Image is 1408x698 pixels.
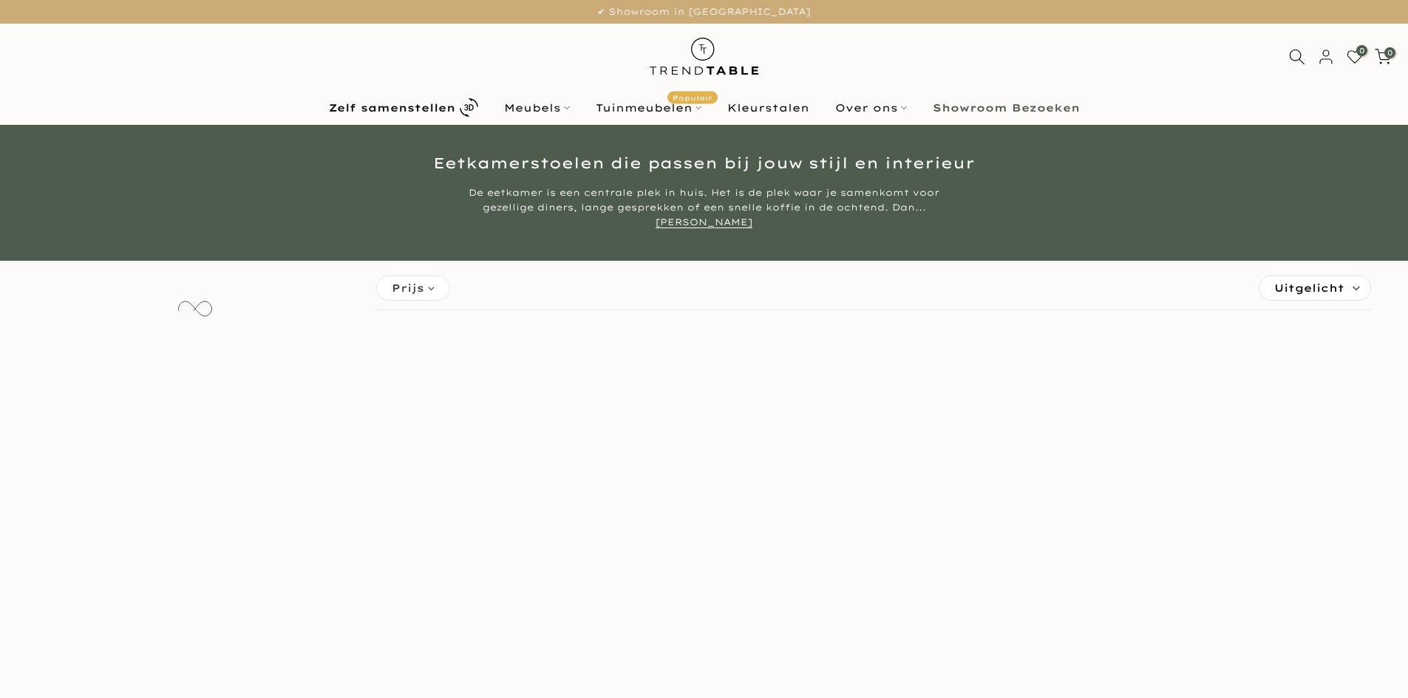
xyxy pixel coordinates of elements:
[272,156,1137,171] h1: Eetkamerstoelen die passen bij jouw stijl en interieur
[427,185,982,230] div: De eetkamer is een centrale plek in huis. Het is de plek waar je samenkomt voor gezellige diners,...
[1274,276,1344,300] span: Uitgelicht
[656,216,752,228] a: [PERSON_NAME]
[18,4,1390,20] p: ✔ Showroom in [GEOGRAPHIC_DATA]
[1347,49,1363,65] a: 0
[919,99,1092,117] a: Showroom Bezoeken
[933,103,1080,113] b: Showroom Bezoeken
[639,24,769,89] img: trend-table
[1356,45,1367,56] span: 0
[582,99,714,117] a: TuinmeubelenPopulair
[392,280,424,296] span: Prijs
[1375,49,1391,65] a: 0
[822,99,919,117] a: Over ons
[316,95,491,120] a: Zelf samenstellen
[714,99,822,117] a: Kleurstalen
[329,103,455,113] b: Zelf samenstellen
[1259,276,1370,300] label: Sorteren:Uitgelicht
[491,99,582,117] a: Meubels
[1384,47,1395,58] span: 0
[667,91,718,103] span: Populair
